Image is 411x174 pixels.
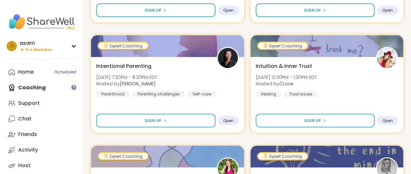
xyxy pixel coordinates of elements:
[145,7,161,13] span: Sign Up
[256,114,375,128] button: Sign Up
[18,131,37,138] div: Friends
[96,91,130,97] div: Parenthood
[98,153,148,160] div: Expert Coaching
[96,62,151,70] span: Intentional Parenting
[256,81,317,87] span: Hosted by
[223,8,234,13] span: Open
[258,43,307,49] div: Expert Coaching
[71,85,76,90] iframe: Spotlight
[10,42,14,50] span: a
[54,69,76,75] span: 1 Scheduled
[145,118,161,124] span: Sign Up
[304,7,321,13] span: Sign Up
[5,111,78,127] a: Chat
[377,48,397,68] img: CLove
[256,91,281,97] div: Healing
[284,91,318,97] div: Trust issues
[18,115,32,122] div: Chat
[223,118,234,123] span: Open
[18,162,31,169] div: Host
[187,91,216,97] div: Self-care
[256,74,317,81] span: [DATE] 12:30PM - 1:30PM EDT
[382,118,393,123] span: Open
[96,114,215,128] button: Sign Up
[96,81,157,87] span: Hosted by
[5,64,78,80] a: Home1Scheduled
[5,158,78,173] a: Host
[18,100,40,107] div: Support
[5,95,78,111] a: Support
[258,153,307,160] div: Expert Coaching
[5,127,78,142] a: Friends
[25,47,52,53] span: Pro Member
[120,81,156,87] b: [PERSON_NAME]
[19,40,52,47] div: asam
[279,81,293,87] b: CLove
[18,68,34,76] div: Home
[5,10,78,33] img: ShareWell Nav Logo
[5,142,78,158] a: Activity
[256,4,375,17] button: Sign Up
[132,91,185,97] div: Parenting challenges
[382,8,393,13] span: Open
[18,146,38,154] div: Activity
[218,48,238,68] img: Natasha
[98,43,148,49] div: Expert Coaching
[304,118,321,124] span: Sign Up
[96,4,215,17] button: Sign Up
[256,62,312,70] span: Intuition & Inner Trust
[96,74,157,81] span: [DATE] 7:30PM - 8:30PM EDT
